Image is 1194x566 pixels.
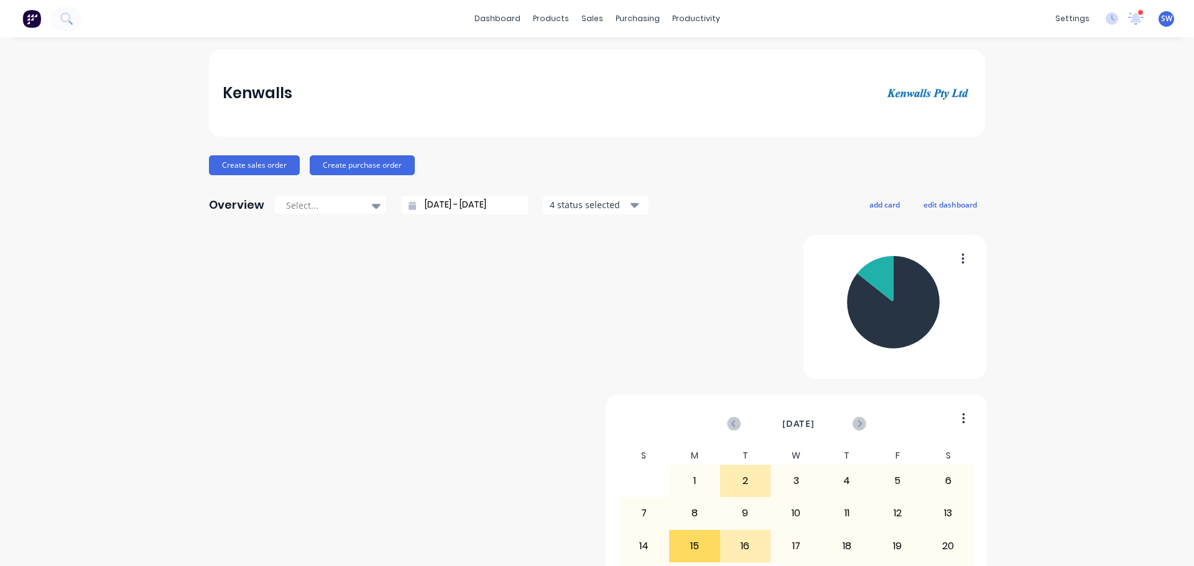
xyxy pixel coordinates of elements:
button: add card [861,196,908,212]
div: 18 [822,531,872,562]
div: productivity [666,9,726,28]
div: 9 [721,498,771,529]
div: 12 [872,498,922,529]
div: T [821,447,872,465]
div: 4 status selected [550,198,628,211]
span: [DATE] [782,417,815,431]
div: 7 [619,498,669,529]
div: M [669,447,720,465]
div: W [771,447,821,465]
div: S [619,447,670,465]
div: sales [575,9,609,28]
div: 6 [923,465,973,496]
img: Kenwalls [884,85,971,101]
div: Kenwalls [223,81,292,106]
div: products [527,9,575,28]
div: 11 [822,498,872,529]
button: Create purchase order [310,155,415,175]
div: F [872,447,923,465]
div: 10 [771,498,821,529]
div: 1 [670,465,720,496]
div: 4 [822,465,872,496]
div: T [720,447,771,465]
div: 13 [923,498,973,529]
div: 15 [670,531,720,562]
div: 8 [670,498,720,529]
div: purchasing [609,9,666,28]
div: S [923,447,974,465]
button: edit dashboard [915,196,985,212]
div: 2 [721,465,771,496]
div: Overview [209,193,264,217]
div: 3 [771,465,821,496]
button: 4 status selected [543,196,649,214]
div: 19 [872,531,922,562]
div: 5 [872,465,922,496]
a: dashboard [468,9,527,28]
div: 16 [721,531,771,562]
button: Create sales order [209,155,300,175]
img: Factory [22,9,41,28]
div: 20 [923,531,973,562]
div: settings [1049,9,1096,28]
span: SW [1161,13,1172,24]
div: 14 [619,531,669,562]
div: 17 [771,531,821,562]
